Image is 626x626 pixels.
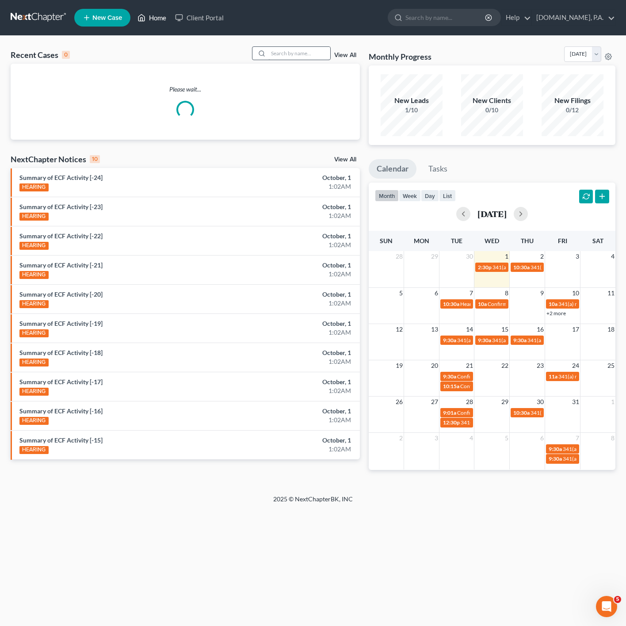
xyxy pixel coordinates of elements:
span: 29 [430,251,439,262]
div: October, 1 [246,202,351,211]
span: 341(a) meeting [531,409,565,416]
button: list [439,190,456,202]
span: 9:01a [443,409,456,416]
a: Summary of ECF Activity [-24] [19,174,103,181]
div: 1:02AM [246,445,351,454]
p: Please wait... [11,85,360,94]
span: 27 [430,397,439,407]
span: 26 [395,397,404,407]
span: 20 [430,360,439,371]
a: Summary of ECF Activity [-22] [19,232,103,240]
span: 21 [465,360,474,371]
span: 9:30a [549,446,562,452]
iframe: Intercom live chat [596,596,617,617]
span: 16 [536,324,545,335]
span: Thu [521,237,534,244]
span: 8 [504,288,509,298]
div: 1/10 [381,106,443,115]
span: Confirmation hearing [488,301,538,307]
a: Home [133,10,171,26]
div: HEARING [19,446,49,454]
span: 1 [610,397,615,407]
a: Summary of ECF Activity [-16] [19,407,103,415]
div: NextChapter Notices [11,154,100,164]
div: 1:02AM [246,386,351,395]
span: 22 [500,360,509,371]
a: Client Portal [171,10,228,26]
span: Confirmation hearing [457,373,507,380]
div: 10 [90,155,100,163]
input: Search by name... [405,9,486,26]
div: October, 1 [246,173,351,182]
div: New Filings [542,95,603,106]
div: New Leads [381,95,443,106]
div: 1:02AM [246,357,351,366]
a: Summary of ECF Activity [-20] [19,290,103,298]
span: Sat [592,237,603,244]
span: 24 [571,360,580,371]
span: 10a [549,301,557,307]
button: day [421,190,439,202]
span: 17 [571,324,580,335]
span: 30 [536,397,545,407]
span: 10 [571,288,580,298]
div: October, 1 [246,319,351,328]
div: HEARING [19,329,49,337]
span: 341(a) meeting [558,373,593,380]
div: 1:02AM [246,299,351,308]
button: week [399,190,421,202]
a: Help [501,10,531,26]
span: 4 [610,251,615,262]
span: 12 [395,324,404,335]
button: month [375,190,399,202]
h3: Monthly Progress [369,51,431,62]
div: October, 1 [246,261,351,270]
div: October, 1 [246,436,351,445]
span: 2 [398,433,404,443]
div: 1:02AM [246,211,351,220]
span: 8 [610,433,615,443]
span: 18 [607,324,615,335]
div: HEARING [19,388,49,396]
div: HEARING [19,242,49,250]
span: 25 [607,360,615,371]
span: 341(a) meeting [563,446,598,452]
span: 341(a) meeting [563,455,598,462]
div: HEARING [19,271,49,279]
span: 341(a) meeting [492,337,527,344]
div: 0/12 [542,106,603,115]
span: Mon [414,237,429,244]
div: HEARING [19,300,49,308]
div: HEARING [19,359,49,366]
div: HEARING [19,417,49,425]
span: 15 [500,324,509,335]
span: 11 [607,288,615,298]
span: Sun [380,237,393,244]
a: Summary of ECF Activity [-18] [19,349,103,356]
div: 1:02AM [246,240,351,249]
span: Confirmation hearing [457,409,507,416]
span: 12:30p [443,419,460,426]
span: 11a [549,373,557,380]
span: 1 [504,251,509,262]
span: 9:30a [443,373,456,380]
span: 9:30a [549,455,562,462]
span: 9:30a [478,337,491,344]
span: Wed [485,237,499,244]
a: Summary of ECF Activity [-19] [19,320,103,327]
input: Search by name... [268,47,330,60]
span: 341(a) meeting [531,264,565,271]
span: 5 [614,596,621,603]
div: New Clients [461,95,523,106]
span: 2 [539,251,545,262]
a: Summary of ECF Activity [-15] [19,436,103,444]
span: 10:30a [443,301,459,307]
span: 3 [575,251,580,262]
span: 29 [500,397,509,407]
a: View All [334,156,356,163]
a: Summary of ECF Activity [-23] [19,203,103,210]
a: +2 more [546,310,566,317]
span: 341(a) meeting [461,419,496,426]
a: [DOMAIN_NAME], P.A. [532,10,615,26]
span: 341(a) meeting [457,337,492,344]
